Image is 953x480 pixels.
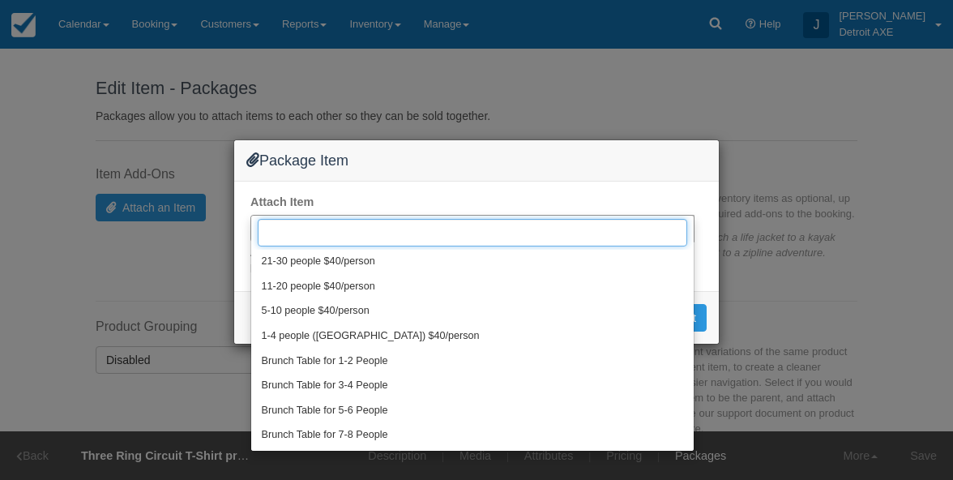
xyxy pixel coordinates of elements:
span: 21-30 people $40/person [262,255,375,269]
span: Brunch Table for 5-6 People [262,404,388,418]
span: Brunch Table for 7-8 People [262,428,388,443]
span: 11-20 people $40/person [262,280,375,294]
span: Brunch Table for 1-2 People [262,354,388,369]
span: 5-10 people $40/person [262,304,370,319]
label: Attach Item [250,194,314,211]
span: Brunch Table for 3-4 People [262,379,388,393]
span: 1-4 people ([GEOGRAPHIC_DATA]) $40/person [262,329,480,344]
h4: Package Item [246,152,707,169]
